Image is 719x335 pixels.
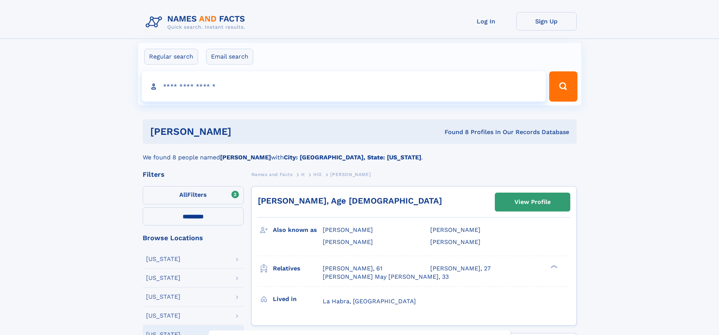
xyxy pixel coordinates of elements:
div: Browse Locations [143,235,244,241]
div: We found 8 people named with . [143,144,577,162]
label: Regular search [144,49,198,65]
a: View Profile [495,193,570,211]
div: [US_STATE] [146,275,180,281]
label: Filters [143,186,244,204]
span: H [301,172,305,177]
span: La Habra, [GEOGRAPHIC_DATA] [323,298,416,305]
a: [PERSON_NAME], 61 [323,264,382,273]
div: Filters [143,171,244,178]
a: [PERSON_NAME], Age [DEMOGRAPHIC_DATA] [258,196,442,205]
div: View Profile [514,193,551,211]
b: [PERSON_NAME] [220,154,271,161]
div: ❯ [549,264,558,269]
a: Sign Up [516,12,577,31]
span: All [179,191,187,198]
span: Hill [313,172,322,177]
div: [US_STATE] [146,313,180,319]
span: [PERSON_NAME] [430,226,480,233]
span: [PERSON_NAME] [323,238,373,245]
div: [US_STATE] [146,256,180,262]
a: Log In [456,12,516,31]
input: search input [142,71,546,102]
h3: Lived in [273,293,323,306]
label: Email search [206,49,253,65]
b: City: [GEOGRAPHIC_DATA], State: [US_STATE] [284,154,421,161]
div: [US_STATE] [146,294,180,300]
div: Found 8 Profiles In Our Records Database [338,128,569,136]
a: [PERSON_NAME] May [PERSON_NAME], 33 [323,273,449,281]
a: [PERSON_NAME], 27 [430,264,491,273]
button: Search Button [549,71,577,102]
img: Logo Names and Facts [143,12,251,32]
span: [PERSON_NAME] [330,172,371,177]
h3: Also known as [273,224,323,236]
span: [PERSON_NAME] [430,238,480,245]
a: Hill [313,170,322,179]
a: H [301,170,305,179]
span: [PERSON_NAME] [323,226,373,233]
h3: Relatives [273,262,323,275]
a: Names and Facts [251,170,293,179]
h1: [PERSON_NAME] [150,127,338,136]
